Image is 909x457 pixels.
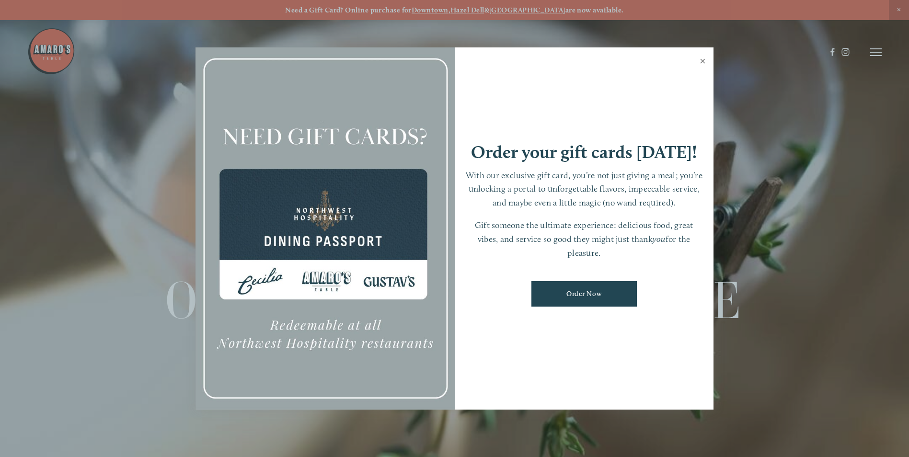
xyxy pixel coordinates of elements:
em: you [653,234,666,244]
a: Order Now [531,281,637,307]
p: With our exclusive gift card, you’re not just giving a meal; you’re unlocking a portal to unforge... [464,169,704,210]
p: Gift someone the ultimate experience: delicious food, great vibes, and service so good they might... [464,218,704,260]
a: Close [693,49,712,76]
h1: Order your gift cards [DATE]! [471,143,697,161]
